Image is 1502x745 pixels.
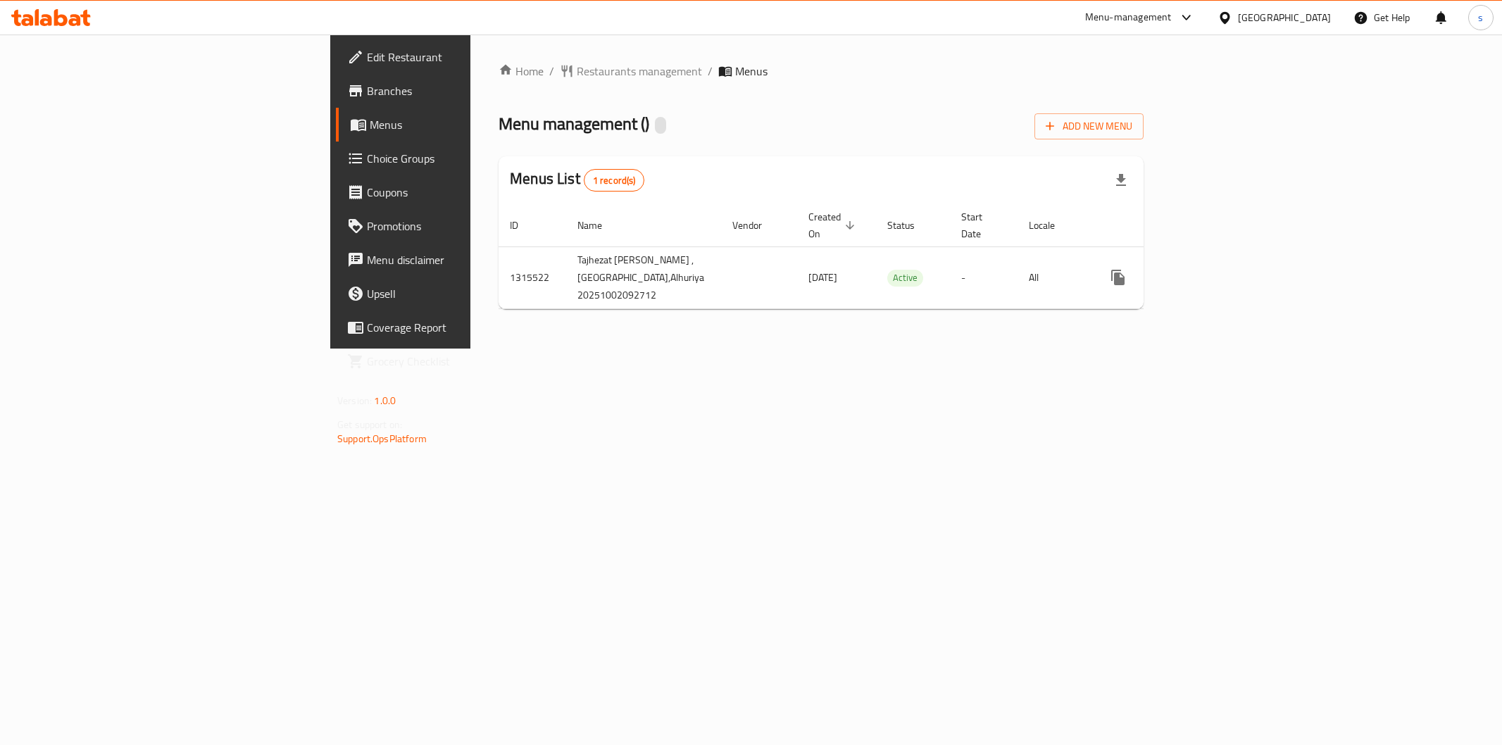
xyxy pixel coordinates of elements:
[1090,204,1248,247] th: Actions
[367,251,570,268] span: Menu disclaimer
[735,63,768,80] span: Menus
[887,217,933,234] span: Status
[950,246,1018,308] td: -
[336,74,581,108] a: Branches
[336,175,581,209] a: Coupons
[584,174,644,187] span: 1 record(s)
[499,204,1248,309] table: enhanced table
[560,63,702,80] a: Restaurants management
[367,184,570,201] span: Coupons
[1085,9,1172,26] div: Menu-management
[367,150,570,167] span: Choice Groups
[808,268,837,287] span: [DATE]
[367,285,570,302] span: Upsell
[510,217,537,234] span: ID
[367,49,570,65] span: Edit Restaurant
[1101,261,1135,294] button: more
[337,415,402,434] span: Get support on:
[887,270,923,287] div: Active
[336,344,581,378] a: Grocery Checklist
[374,392,396,410] span: 1.0.0
[370,116,570,133] span: Menus
[808,208,859,242] span: Created On
[1046,118,1132,135] span: Add New Menu
[1478,10,1483,25] span: s
[336,311,581,344] a: Coverage Report
[510,168,644,192] h2: Menus List
[1029,217,1073,234] span: Locale
[336,243,581,277] a: Menu disclaimer
[336,142,581,175] a: Choice Groups
[566,246,721,308] td: Tajhezat [PERSON_NAME] , [GEOGRAPHIC_DATA],Alhuriya 20251002092712
[708,63,713,80] li: /
[961,208,1001,242] span: Start Date
[577,217,620,234] span: Name
[1135,261,1169,294] button: Change Status
[577,63,702,80] span: Restaurants management
[584,169,645,192] div: Total records count
[499,63,1144,80] nav: breadcrumb
[336,40,581,74] a: Edit Restaurant
[367,218,570,234] span: Promotions
[1238,10,1331,25] div: [GEOGRAPHIC_DATA]
[887,270,923,286] span: Active
[732,217,780,234] span: Vendor
[1018,246,1090,308] td: All
[337,392,372,410] span: Version:
[1104,163,1138,197] div: Export file
[367,82,570,99] span: Branches
[367,319,570,336] span: Coverage Report
[336,277,581,311] a: Upsell
[367,353,570,370] span: Grocery Checklist
[1034,113,1144,139] button: Add New Menu
[336,108,581,142] a: Menus
[336,209,581,243] a: Promotions
[337,430,427,448] a: Support.OpsPlatform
